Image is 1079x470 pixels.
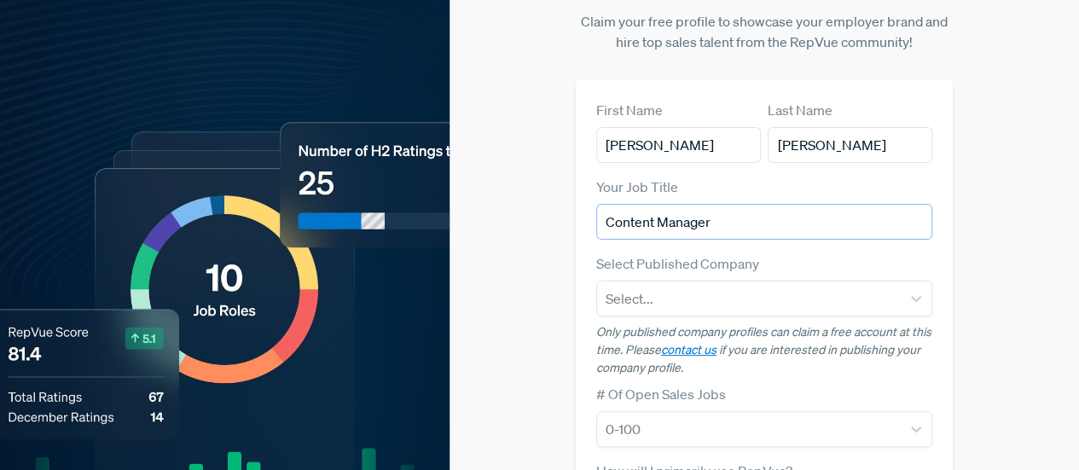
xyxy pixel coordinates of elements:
[596,127,761,163] input: First Name
[596,100,663,120] label: First Name
[596,384,726,404] label: # Of Open Sales Jobs
[596,323,933,377] p: Only published company profiles can claim a free account at this time. Please if you are interest...
[576,11,954,52] p: Claim your free profile to showcase your employer brand and hire top sales talent from the RepVue...
[768,100,832,120] label: Last Name
[596,177,678,197] label: Your Job Title
[661,342,716,357] a: contact us
[596,204,933,240] input: Title
[768,127,932,163] input: Last Name
[596,253,759,274] label: Select Published Company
